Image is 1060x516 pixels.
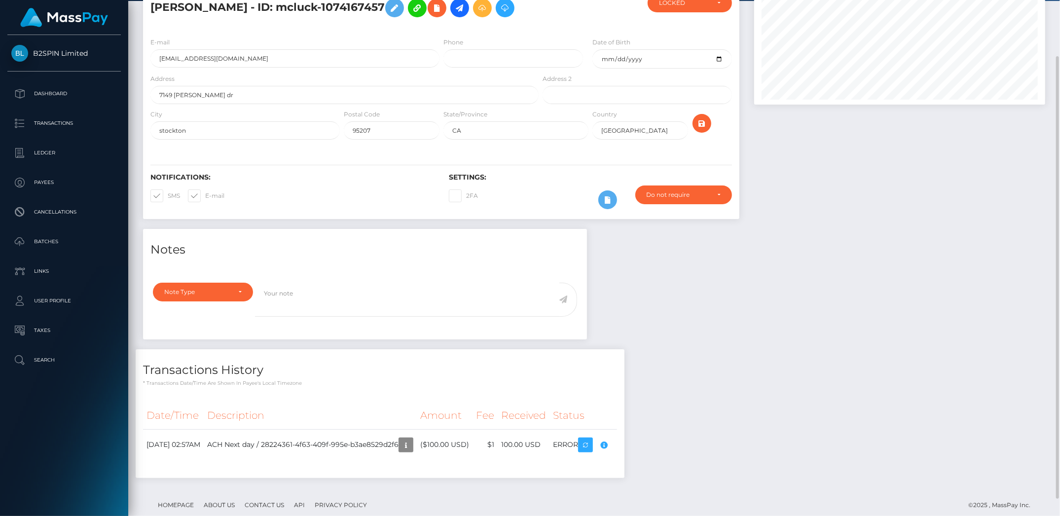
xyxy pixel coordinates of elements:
a: User Profile [7,289,121,313]
a: About Us [200,497,239,513]
p: Batches [11,234,117,249]
div: Do not require [647,191,710,199]
th: Date/Time [143,402,204,429]
label: Country [592,110,617,119]
label: E-mail [188,189,224,202]
button: Note Type [153,283,253,301]
a: Cancellations [7,200,121,224]
a: Privacy Policy [311,497,371,513]
h6: Notifications: [150,173,434,182]
img: B2SPIN Limited [11,45,28,62]
img: MassPay Logo [20,8,108,27]
p: User Profile [11,294,117,308]
a: Links [7,259,121,284]
th: Status [549,402,617,429]
p: Ledger [11,146,117,160]
td: 100.00 USD [498,429,549,460]
th: Received [498,402,549,429]
div: © 2025 , MassPay Inc. [968,500,1038,511]
a: Taxes [7,318,121,343]
p: Transactions [11,116,117,131]
th: Fee [473,402,498,429]
a: Ledger [7,141,121,165]
p: Payees [11,175,117,190]
button: Do not require [635,185,732,204]
label: E-mail [150,38,170,47]
label: Postal Code [344,110,380,119]
td: [DATE] 02:57AM [143,429,204,460]
a: Transactions [7,111,121,136]
label: Address 2 [543,74,572,83]
label: 2FA [449,189,478,202]
p: Taxes [11,323,117,338]
a: Payees [7,170,121,195]
p: Cancellations [11,205,117,220]
p: Links [11,264,117,279]
p: * Transactions date/time are shown in payee's local timezone [143,379,617,387]
a: Homepage [154,497,198,513]
th: Description [204,402,417,429]
label: Address [150,74,175,83]
a: Dashboard [7,81,121,106]
td: ACH Next day / 28224361-4f63-409f-995e-b3ae8529d2f6 [204,429,417,460]
p: Search [11,353,117,368]
td: ERROR [549,429,617,460]
label: Date of Birth [592,38,630,47]
a: Contact Us [241,497,288,513]
label: State/Province [443,110,487,119]
label: SMS [150,189,180,202]
td: ($100.00 USD) [417,429,473,460]
h6: Settings: [449,173,732,182]
div: Note Type [164,288,230,296]
span: B2SPIN Limited [7,49,121,58]
h4: Transactions History [143,362,617,379]
label: Phone [443,38,463,47]
a: Batches [7,229,121,254]
td: $1 [473,429,498,460]
th: Amount [417,402,473,429]
a: Search [7,348,121,372]
label: City [150,110,162,119]
h4: Notes [150,241,580,258]
a: API [290,497,309,513]
p: Dashboard [11,86,117,101]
